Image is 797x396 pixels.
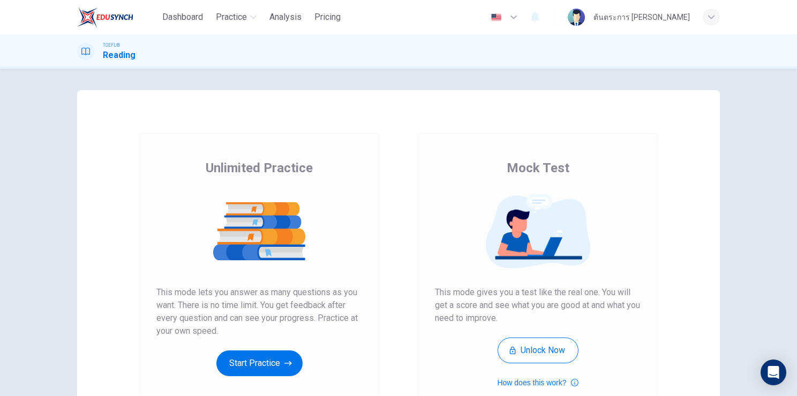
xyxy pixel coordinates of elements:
button: Pricing [310,8,345,27]
a: EduSynch logo [77,6,158,28]
div: Open Intercom Messenger [761,360,786,385]
span: This mode gives you a test like the real one. You will get a score and see what you are good at a... [435,286,641,325]
div: ต้นตระการ [PERSON_NAME] [593,11,690,24]
button: Start Practice [216,350,303,376]
span: This mode lets you answer as many questions as you want. There is no time limit. You get feedback... [156,286,362,338]
span: Practice [216,11,247,24]
span: Mock Test [507,159,569,177]
button: Unlock Now [498,338,578,363]
span: Unlimited Practice [206,159,313,177]
button: Dashboard [158,8,207,27]
button: How does this work? [497,376,578,389]
img: Profile picture [568,9,585,26]
span: Dashboard [162,11,203,24]
button: Analysis [265,8,306,27]
span: Pricing [314,11,341,24]
h1: Reading [103,49,136,62]
button: Practice [212,8,261,27]
span: Analysis [269,11,302,24]
img: EduSynch logo [77,6,133,28]
img: en [490,13,503,21]
span: TOEFL® [103,41,120,49]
